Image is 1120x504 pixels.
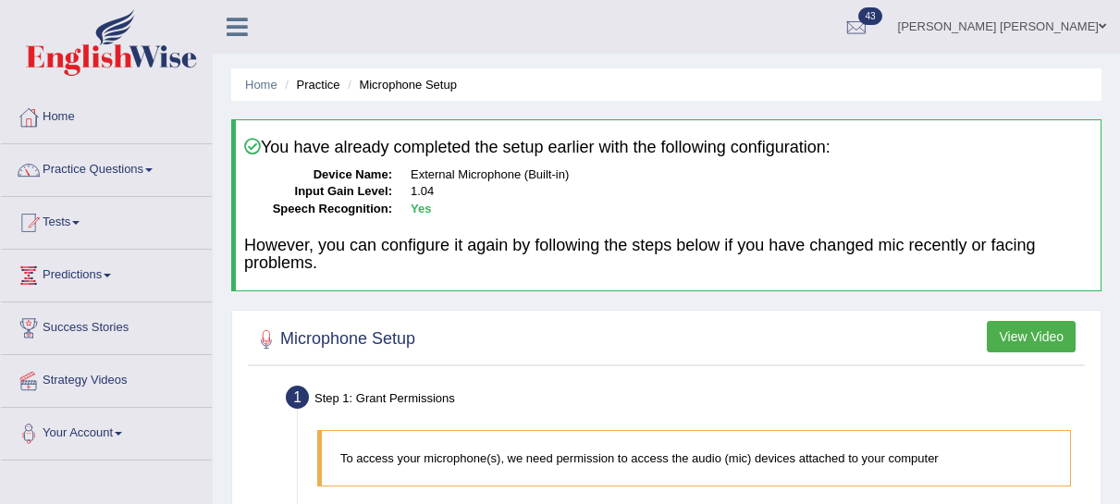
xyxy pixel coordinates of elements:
[1,355,212,401] a: Strategy Videos
[1,302,212,349] a: Success Stories
[1,197,212,243] a: Tests
[280,76,339,93] li: Practice
[244,237,1092,274] h4: However, you can configure it again by following the steps below if you have changed mic recently...
[987,321,1076,352] button: View Video
[244,183,392,201] dt: Input Gain Level:
[411,183,1092,201] dd: 1.04
[252,326,415,353] h2: Microphone Setup
[858,7,881,25] span: 43
[1,92,212,138] a: Home
[244,201,392,218] dt: Speech Recognition:
[411,202,431,215] b: Yes
[245,78,277,92] a: Home
[244,138,1092,157] h4: You have already completed the setup earlier with the following configuration:
[343,76,457,93] li: Microphone Setup
[1,250,212,296] a: Predictions
[411,166,1092,184] dd: External Microphone (Built-in)
[1,408,212,454] a: Your Account
[277,380,1092,421] div: Step 1: Grant Permissions
[244,166,392,184] dt: Device Name:
[340,449,1052,467] p: To access your microphone(s), we need permission to access the audio (mic) devices attached to yo...
[1,144,212,191] a: Practice Questions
